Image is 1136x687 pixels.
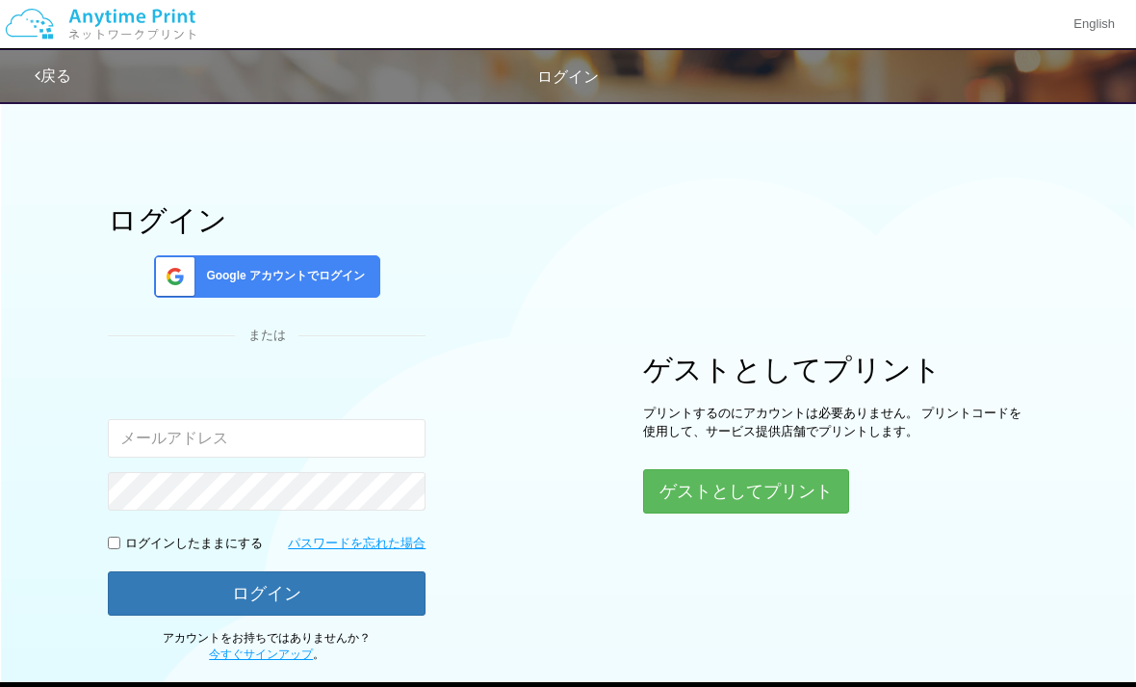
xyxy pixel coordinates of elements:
[125,535,263,553] p: ログインしたままにする
[643,469,849,514] button: ゲストとしてプリント
[108,630,426,663] p: アカウントをお持ちではありませんか？
[108,571,426,616] button: ログイン
[108,419,426,458] input: メールアドレス
[537,68,599,85] span: ログイン
[209,647,324,661] span: 。
[35,67,71,84] a: 戻る
[198,268,365,284] span: Google アカウントでログイン
[209,647,313,661] a: 今すぐサインアップ
[108,204,426,236] h1: ログイン
[643,354,1028,385] h1: ゲストとしてプリント
[288,535,426,553] a: パスワードを忘れた場合
[108,327,426,345] div: または
[643,405,1028,440] p: プリントするのにアカウントは必要ありません。 プリントコードを使用して、サービス提供店舗でプリントします。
